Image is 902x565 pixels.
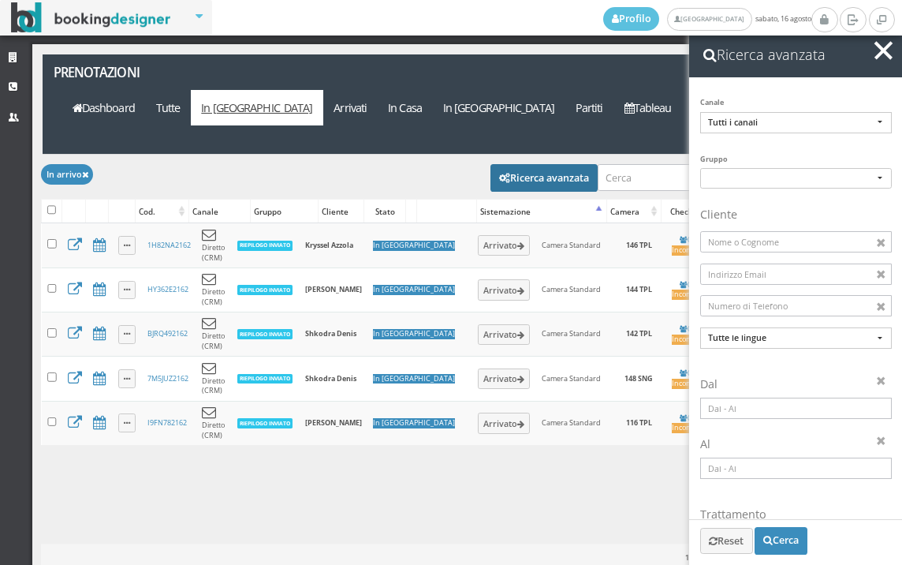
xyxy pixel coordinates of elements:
span: sabato, 16 agosto [603,7,811,31]
td: Camera Standard [536,268,612,312]
a: Tutte [145,90,191,125]
a: 0 / 3Incompleto [672,234,709,256]
div: Incompleto [672,245,709,256]
span: Tutte le lingue [708,331,884,344]
button: Arrivato [478,279,531,300]
img: BookingDesigner.com [11,2,171,33]
label: Canale [700,98,724,108]
input: Indirizzo Email [700,264,892,285]
input: Nome o Cognome [700,231,892,253]
div: Checkin [662,200,708,223]
h4: Trattamento [700,507,892,521]
td: Diretto (CRM) [196,268,230,312]
a: [GEOGRAPHIC_DATA] [667,8,751,31]
a: Partiti [565,90,613,125]
b: 144 TPL [626,284,652,294]
a: 1H82NA2162 [147,240,191,250]
b: Shkodra Denis [305,328,356,339]
b: Shkodra Denis [305,373,356,384]
td: Camera Standard [536,312,612,357]
a: RIEPILOGO INVIATO [236,417,293,428]
span: Tutti i canali [708,116,884,129]
input: Numero di Telefono [700,295,892,316]
input: Dal - Al [700,458,892,479]
a: 7M5JUZ2162 [147,373,188,384]
div: Incompleto [672,379,709,389]
td: Diretto (CRM) [196,223,230,268]
a: I9FN782162 [147,417,187,428]
button: Ricerca avanzata [490,164,598,191]
h4: Al [700,437,892,451]
b: 116 TPL [626,417,652,428]
button: Tutti i canali [700,112,892,133]
a: Liste [682,90,724,125]
a: In [GEOGRAPHIC_DATA] [191,90,323,125]
div: Stato [364,200,405,223]
a: Arrivati [323,90,378,125]
div: In [GEOGRAPHIC_DATA] [373,374,455,384]
b: RIEPILOGO INVIATO [240,331,290,338]
td: Diretto (CRM) [196,357,230,401]
b: [PERSON_NAME] [305,284,362,294]
a: RIEPILOGO INVIATO [236,328,293,339]
td: Diretto (CRM) [196,312,230,357]
div: Cod. [136,200,188,223]
b: 11 [685,552,693,563]
div: In [GEOGRAPHIC_DATA] [373,241,455,251]
b: RIEPILOGO INVIATO [240,241,290,249]
button: Arrivato [478,413,531,433]
button: Cerca [755,527,807,554]
b: RIEPILOGO INVIATO [240,375,290,382]
button: Reset [700,528,754,554]
button: Arrivato [478,235,531,256]
b: 148 SNG [624,373,653,384]
div: Canale [189,200,250,223]
a: 0 / 4Incompleto [672,324,709,345]
div: In [GEOGRAPHIC_DATA] [373,285,455,295]
div: Cliente [319,200,363,223]
div: Incompleto [672,290,709,300]
div: In [GEOGRAPHIC_DATA] [373,329,455,339]
button: In arrivo [41,164,93,184]
a: Tableau [613,90,682,125]
a: RIEPILOGO INVIATO [236,239,293,249]
a: 0 / 4Incompleto [672,413,709,434]
label: Gruppo [700,155,728,165]
a: Prenotazioni [43,54,206,90]
a: BJRQ492162 [147,328,188,339]
a: RIEPILOGO INVIATO [236,372,293,383]
div: Sistemazione [477,200,606,223]
a: Dashboard [61,90,145,125]
input: Cerca [598,164,725,190]
div: Incompleto [672,423,709,433]
b: RIEPILOGO INVIATO [240,286,290,294]
td: Camera Standard [536,223,612,268]
button: Arrivato [478,369,531,389]
h2: Ricerca avanzata [689,32,902,78]
button: Arrivato [478,324,531,345]
a: 0 / 1Incompleto [672,368,709,389]
div: In [GEOGRAPHIC_DATA] [373,418,455,428]
td: Camera Standard [536,401,612,445]
h4: Cliente [689,208,902,232]
div: Incompleto [672,335,709,345]
td: Camera Standard [536,357,612,401]
a: Profilo [603,7,660,31]
div: Camera [607,200,661,223]
input: Dal - Al [700,398,892,419]
h4: Dal [700,377,892,391]
b: RIEPILOGO INVIATO [240,420,290,427]
a: In [GEOGRAPHIC_DATA] [432,90,565,125]
b: 142 TPL [626,328,652,339]
b: [PERSON_NAME] [305,417,362,428]
div: Gruppo [251,200,318,223]
td: Diretto (CRM) [196,401,230,445]
a: RIEPILOGO INVIATO [236,284,293,294]
b: Kryssel Azzola [305,240,353,250]
button: Tutte le lingue [700,327,892,349]
b: 146 TPL [626,240,652,250]
a: HY362E2162 [147,284,188,294]
a: 0 / 3Incompleto [672,279,709,301]
a: In Casa [378,90,433,125]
